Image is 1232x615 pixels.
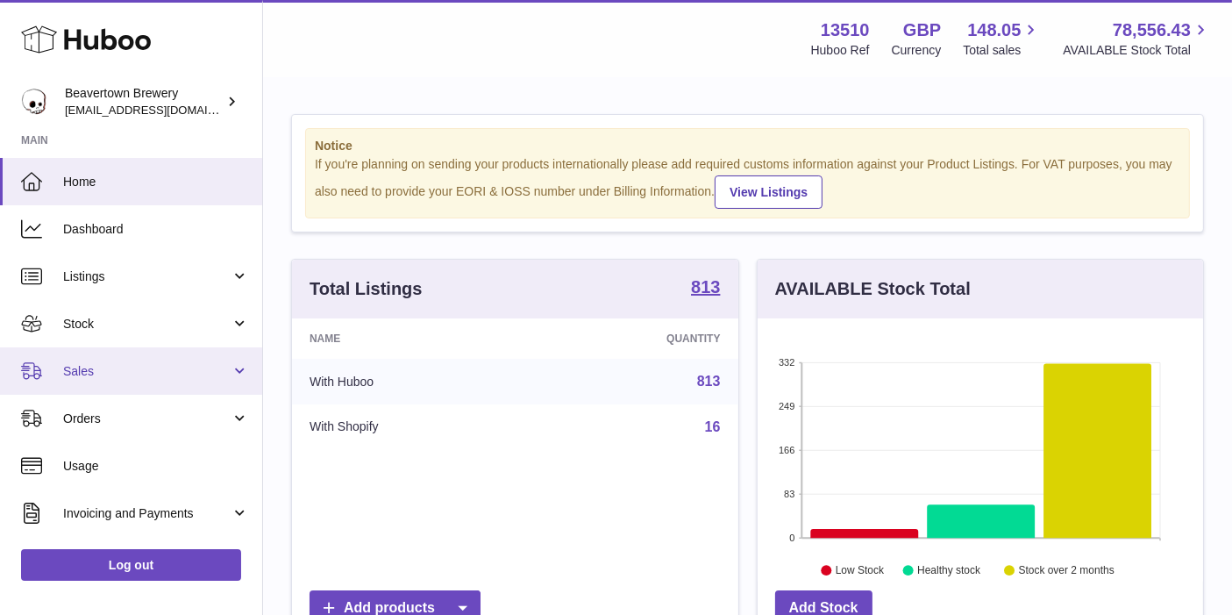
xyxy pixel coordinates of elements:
[784,489,794,499] text: 83
[63,221,249,238] span: Dashboard
[315,138,1180,154] strong: Notice
[63,411,231,427] span: Orders
[779,445,794,455] text: 166
[789,533,794,543] text: 0
[1063,18,1211,59] a: 78,556.43 AVAILABLE Stock Total
[1063,42,1211,59] span: AVAILABLE Stock Total
[63,174,249,190] span: Home
[779,401,794,411] text: 249
[715,175,823,209] a: View Listings
[65,85,223,118] div: Beavertown Brewery
[63,268,231,285] span: Listings
[63,505,231,522] span: Invoicing and Payments
[1113,18,1191,42] span: 78,556.43
[292,318,532,359] th: Name
[21,89,47,115] img: aoife@beavertownbrewery.co.uk
[963,42,1041,59] span: Total sales
[292,404,532,450] td: With Shopify
[775,277,971,301] h3: AVAILABLE Stock Total
[65,103,258,117] span: [EMAIL_ADDRESS][DOMAIN_NAME]
[315,156,1180,209] div: If you're planning on sending your products internationally please add required customs informati...
[310,277,423,301] h3: Total Listings
[821,18,870,42] strong: 13510
[21,549,241,581] a: Log out
[697,374,721,389] a: 813
[691,278,720,299] a: 813
[903,18,941,42] strong: GBP
[691,278,720,296] strong: 813
[1018,564,1114,576] text: Stock over 2 months
[705,419,721,434] a: 16
[63,363,231,380] span: Sales
[963,18,1041,59] a: 148.05 Total sales
[835,564,884,576] text: Low Stock
[779,357,794,368] text: 332
[917,564,981,576] text: Healthy stock
[292,359,532,404] td: With Huboo
[811,42,870,59] div: Huboo Ref
[967,18,1021,42] span: 148.05
[63,458,249,475] span: Usage
[63,316,231,333] span: Stock
[892,42,942,59] div: Currency
[532,318,737,359] th: Quantity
